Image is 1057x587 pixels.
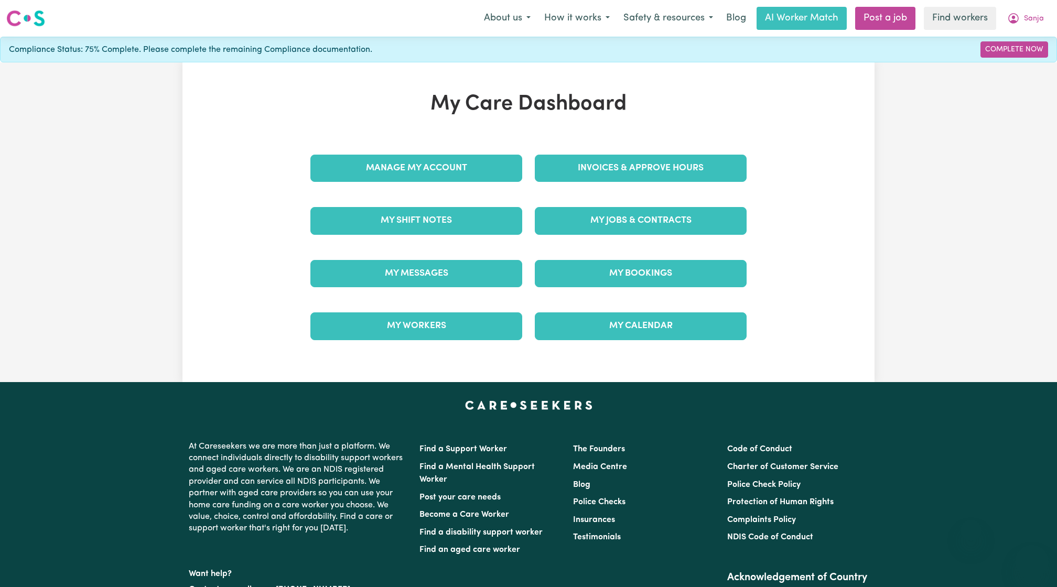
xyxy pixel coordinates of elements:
button: How it works [537,7,617,29]
a: Blog [573,481,590,489]
a: Become a Care Worker [419,510,509,519]
a: Protection of Human Rights [727,498,834,506]
a: My Jobs & Contracts [535,207,747,234]
a: Find a Support Worker [419,445,507,453]
a: Insurances [573,516,615,524]
button: Safety & resources [617,7,720,29]
h1: My Care Dashboard [304,92,753,117]
h2: Acknowledgement of Country [727,571,868,584]
button: About us [477,7,537,29]
iframe: Button to launch messaging window [1015,545,1049,579]
a: Testimonials [573,533,621,541]
a: My Calendar [535,312,747,340]
a: Complaints Policy [727,516,796,524]
a: Charter of Customer Service [727,463,838,471]
a: Police Checks [573,498,625,506]
a: The Founders [573,445,625,453]
a: My Workers [310,312,522,340]
p: Want help? [189,564,407,580]
a: My Messages [310,260,522,287]
a: AI Worker Match [757,7,847,30]
a: Find workers [924,7,996,30]
a: Media Centre [573,463,627,471]
a: Code of Conduct [727,445,792,453]
a: Careseekers logo [6,6,45,30]
a: Find a disability support worker [419,528,543,537]
img: Careseekers logo [6,9,45,28]
a: Blog [720,7,752,30]
iframe: Close message [961,520,981,541]
span: Sanja [1024,13,1044,25]
a: Manage My Account [310,155,522,182]
a: Invoices & Approve Hours [535,155,747,182]
a: Post your care needs [419,493,501,502]
a: My Bookings [535,260,747,287]
span: Compliance Status: 75% Complete. Please complete the remaining Compliance documentation. [9,44,372,56]
a: Careseekers home page [465,401,592,409]
a: Post a job [855,7,915,30]
button: My Account [1000,7,1051,29]
a: Find an aged care worker [419,546,520,554]
a: Police Check Policy [727,481,801,489]
p: At Careseekers we are more than just a platform. We connect individuals directly to disability su... [189,437,407,539]
a: My Shift Notes [310,207,522,234]
a: Complete Now [980,41,1048,58]
a: Find a Mental Health Support Worker [419,463,535,484]
a: NDIS Code of Conduct [727,533,813,541]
